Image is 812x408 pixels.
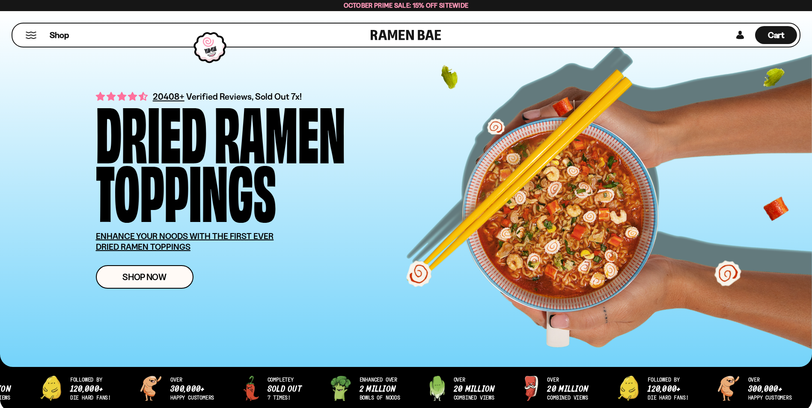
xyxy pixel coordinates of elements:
[50,30,69,41] span: Shop
[122,272,167,281] span: Shop Now
[96,265,193,289] a: Shop Now
[96,101,207,160] div: Dried
[768,30,785,40] span: Cart
[214,101,345,160] div: Ramen
[25,32,37,39] button: Mobile Menu Trigger
[50,26,69,44] a: Shop
[96,231,274,252] u: ENHANCE YOUR NOODS WITH THE FIRST EVER DRIED RAMEN TOPPINGS
[755,24,797,47] div: Cart
[344,1,469,9] span: October Prime Sale: 15% off Sitewide
[96,160,276,218] div: Toppings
